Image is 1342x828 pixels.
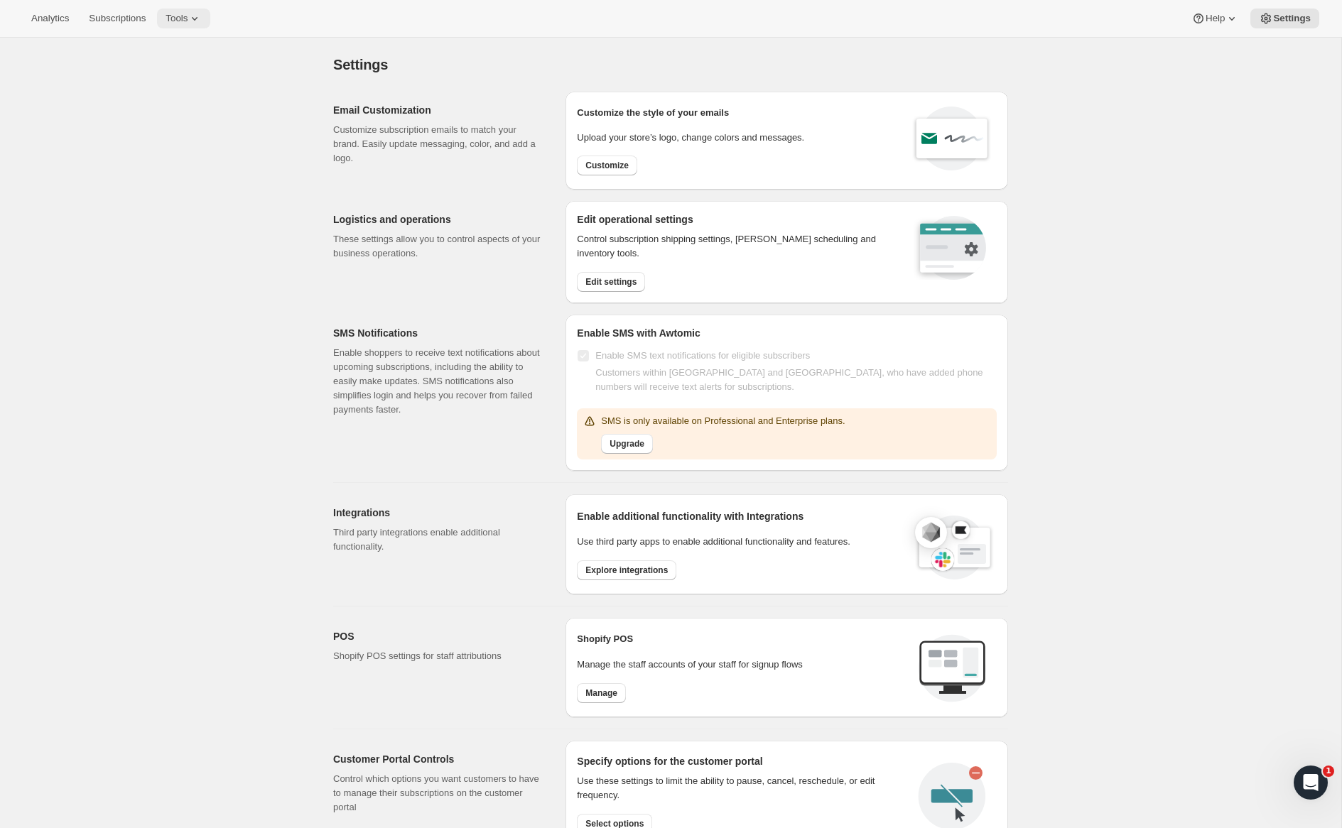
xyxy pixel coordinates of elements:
[333,346,543,417] p: Enable shoppers to receive text notifications about upcoming subscriptions, including the ability...
[333,752,543,766] h2: Customer Portal Controls
[333,629,543,643] h2: POS
[595,350,810,361] span: Enable SMS text notifications for eligible subscribers
[333,57,388,72] span: Settings
[1294,766,1328,800] iframe: Intercom live chat
[333,772,543,815] p: Control which options you want customers to have to manage their subscriptions on the customer po...
[1250,9,1319,28] button: Settings
[577,232,894,261] p: Control subscription shipping settings, [PERSON_NAME] scheduling and inventory tools.
[333,326,543,340] h2: SMS Notifications
[585,687,617,699] span: Manage
[577,560,676,580] button: Explore integrations
[601,434,653,454] button: Upgrade
[157,9,210,28] button: Tools
[333,649,543,663] p: Shopify POS settings for staff attributions
[577,106,729,120] p: Customize the style of your emails
[333,123,543,165] p: Customize subscription emails to match your brand. Easily update messaging, color, and add a logo.
[1323,766,1334,777] span: 1
[1183,9,1248,28] button: Help
[585,276,637,288] span: Edit settings
[1273,13,1311,24] span: Settings
[80,9,154,28] button: Subscriptions
[577,326,997,340] h2: Enable SMS with Awtomic
[31,13,69,24] span: Analytics
[595,367,983,392] span: Customers within [GEOGRAPHIC_DATA] and [GEOGRAPHIC_DATA], who have added phone numbers will recei...
[577,509,901,523] h2: Enable additional functionality with Integrations
[1206,13,1225,24] span: Help
[577,131,804,145] p: Upload your store’s logo, change colors and messages.
[585,565,668,576] span: Explore integrations
[23,9,77,28] button: Analytics
[333,506,543,520] h2: Integrations
[577,272,645,292] button: Edit settings
[166,13,188,24] span: Tools
[333,212,543,227] h2: Logistics and operations
[577,212,894,227] h2: Edit operational settings
[89,13,146,24] span: Subscriptions
[601,414,845,428] p: SMS is only available on Professional and Enterprise plans.
[577,754,907,768] h2: Specify options for the customer portal
[577,658,907,672] p: Manage the staff accounts of your staff for signup flows
[577,156,637,175] button: Customize
[577,632,907,646] h2: Shopify POS
[585,160,629,171] span: Customize
[333,103,543,117] h2: Email Customization
[577,774,907,802] div: Use these settings to limit the ability to pause, cancel, reschedule, or edit frequency.
[333,525,543,554] p: Third party integrations enable additional functionality.
[610,438,644,450] span: Upgrade
[577,683,626,703] button: Manage
[577,535,901,549] p: Use third party apps to enable additional functionality and features.
[333,232,543,261] p: These settings allow you to control aspects of your business operations.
